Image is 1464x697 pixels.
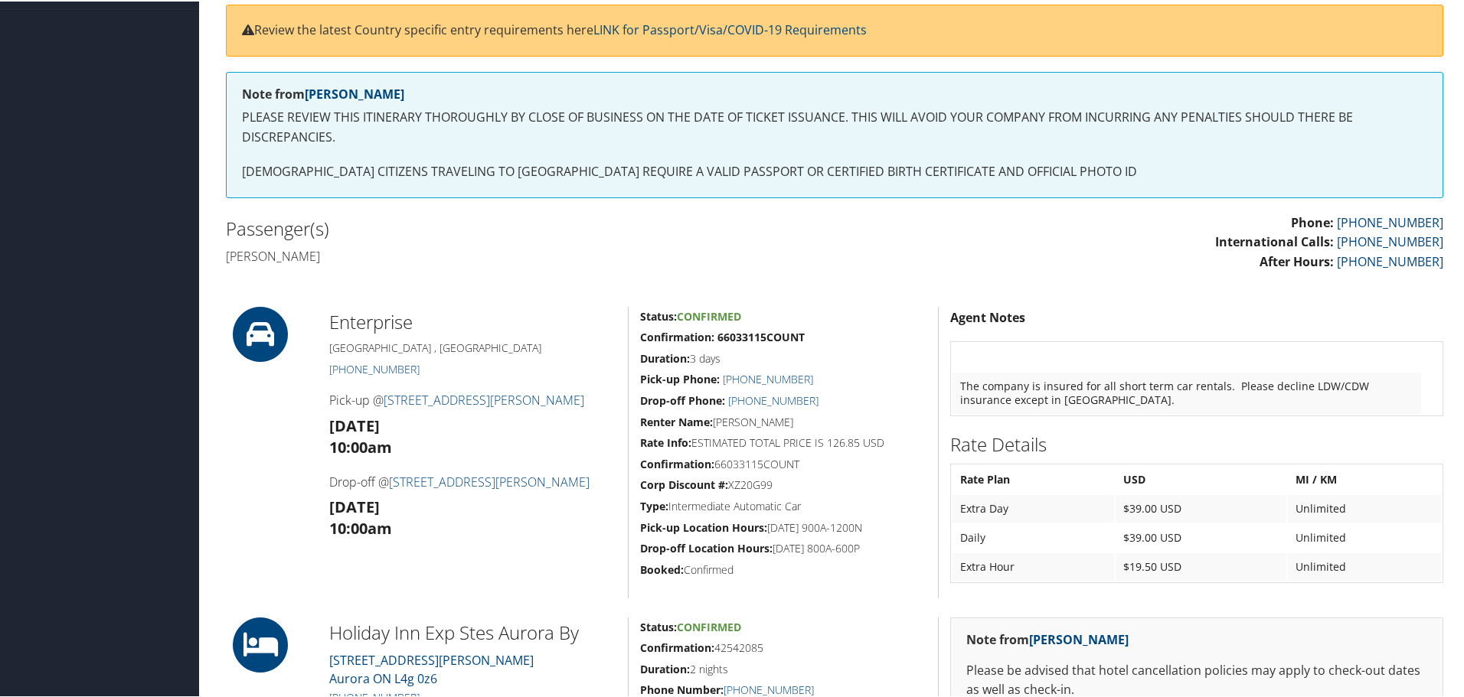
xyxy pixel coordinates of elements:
strong: Note from [966,630,1129,647]
p: [DEMOGRAPHIC_DATA] CITIZENS TRAVELING TO [GEOGRAPHIC_DATA] REQUIRE A VALID PASSPORT OR CERTIFIED ... [242,161,1427,181]
h5: [GEOGRAPHIC_DATA] , [GEOGRAPHIC_DATA] [329,339,616,354]
strong: 10:00am [329,516,392,537]
a: [PHONE_NUMBER] [1337,252,1443,269]
a: LINK for Passport/Visa/COVID-19 Requirements [593,20,867,37]
strong: Status: [640,308,677,322]
h5: [DATE] 800A-600P [640,539,926,555]
h5: XZ20G99 [640,476,926,491]
h5: 66033115COUNT [640,455,926,471]
strong: International Calls: [1215,232,1334,249]
td: $39.00 USD [1116,523,1286,550]
h4: Pick-up @ [329,390,616,407]
h4: [PERSON_NAME] [226,246,823,263]
strong: Rate Info: [640,434,691,448]
strong: Duration: [640,660,690,675]
strong: 10:00am [329,435,392,456]
td: Extra Day [953,493,1114,521]
strong: Pick-up Phone: [640,370,720,385]
td: $39.00 USD [1116,493,1286,521]
h5: Intermediate Automatic Car [640,497,926,513]
a: [PHONE_NUMBER] [728,392,819,406]
strong: Drop-off Location Hours: [640,539,773,554]
strong: Phone Number: [640,681,724,695]
p: The company is insured for all short term car rentals. Please decline LDW/CDW insurance except in... [960,378,1413,405]
strong: Pick-up Location Hours: [640,519,767,533]
th: Rate Plan [953,464,1114,492]
a: [PHONE_NUMBER] [1337,232,1443,249]
a: [PHONE_NUMBER] [1337,213,1443,230]
a: [PHONE_NUMBER] [724,681,814,695]
strong: Agent Notes [950,308,1025,324]
strong: Status: [640,618,677,633]
td: Daily [953,523,1114,550]
strong: Note from [242,84,404,101]
strong: Drop-off Phone: [640,392,725,406]
strong: [DATE] [329,495,380,516]
span: Confirmed [677,308,741,322]
a: [STREET_ADDRESS][PERSON_NAME] [384,390,584,407]
h2: Rate Details [950,430,1443,456]
a: [PERSON_NAME] [305,84,404,101]
td: $19.50 USD [1116,552,1286,579]
strong: Renter Name: [640,413,713,428]
h5: 2 nights [640,660,926,676]
td: Unlimited [1288,552,1441,579]
h5: ESTIMATED TOTAL PRICE IS 126.85 USD [640,434,926,449]
a: [PHONE_NUMBER] [329,360,420,375]
th: USD [1116,464,1286,492]
h5: 42542085 [640,639,926,654]
span: Confirmed [677,618,741,633]
a: [STREET_ADDRESS][PERSON_NAME] [389,472,590,489]
h2: Holiday Inn Exp Stes Aurora By [329,618,616,644]
h4: Drop-off @ [329,472,616,489]
h5: [PERSON_NAME] [640,413,926,428]
td: Extra Hour [953,552,1114,579]
strong: Duration: [640,350,690,364]
td: Unlimited [1288,523,1441,550]
td: Unlimited [1288,493,1441,521]
strong: Phone: [1291,213,1334,230]
h5: 3 days [640,350,926,365]
strong: Booked: [640,561,684,575]
strong: Confirmation: [640,455,714,470]
strong: Confirmation: 66033115COUNT [640,328,805,343]
a: [PHONE_NUMBER] [723,370,813,385]
a: [PERSON_NAME] [1029,630,1129,647]
strong: Type: [640,497,668,512]
h5: Confirmed [640,561,926,576]
th: MI / KM [1288,464,1441,492]
strong: Confirmation: [640,639,714,653]
p: Review the latest Country specific entry requirements here [242,19,1427,39]
h2: Enterprise [329,308,616,334]
strong: [DATE] [329,414,380,435]
strong: Corp Discount #: [640,476,728,490]
a: [STREET_ADDRESS][PERSON_NAME]Aurora ON L4g 0z6 [329,650,534,686]
h5: [DATE] 900A-1200N [640,519,926,534]
p: PLEASE REVIEW THIS ITINERARY THOROUGHLY BY CLOSE OF BUSINESS ON THE DATE OF TICKET ISSUANCE. THIS... [242,106,1427,145]
strong: After Hours: [1260,252,1334,269]
h2: Passenger(s) [226,214,823,240]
